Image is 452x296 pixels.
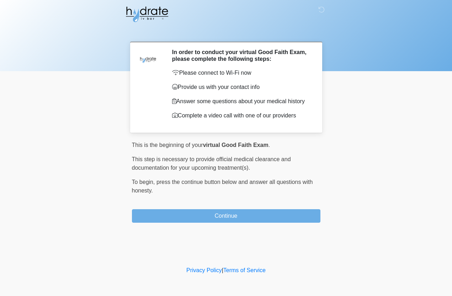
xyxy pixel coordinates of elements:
[172,97,310,106] p: Answer some questions about your medical history
[186,267,222,273] a: Privacy Policy
[132,179,156,185] span: To begin,
[132,156,291,171] span: This step is necessary to provide official medical clearance and documentation for your upcoming ...
[132,142,203,148] span: This is the beginning of your
[172,83,310,91] p: Provide us with your contact info
[268,142,270,148] span: .
[172,49,310,62] h2: In order to conduct your virtual Good Faith Exam, please complete the following steps:
[222,267,223,273] a: |
[172,111,310,120] p: Complete a video call with one of our providers
[127,26,326,39] h1: ‎ ‎ ‎
[223,267,266,273] a: Terms of Service
[137,49,159,70] img: Agent Avatar
[132,209,320,223] button: Continue
[203,142,268,148] strong: virtual Good Faith Exam
[172,69,310,77] p: Please connect to Wi-Fi now
[125,5,169,23] img: Hydrate IV Bar - Fort Collins Logo
[132,179,313,194] span: press the continue button below and answer all questions with honesty.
